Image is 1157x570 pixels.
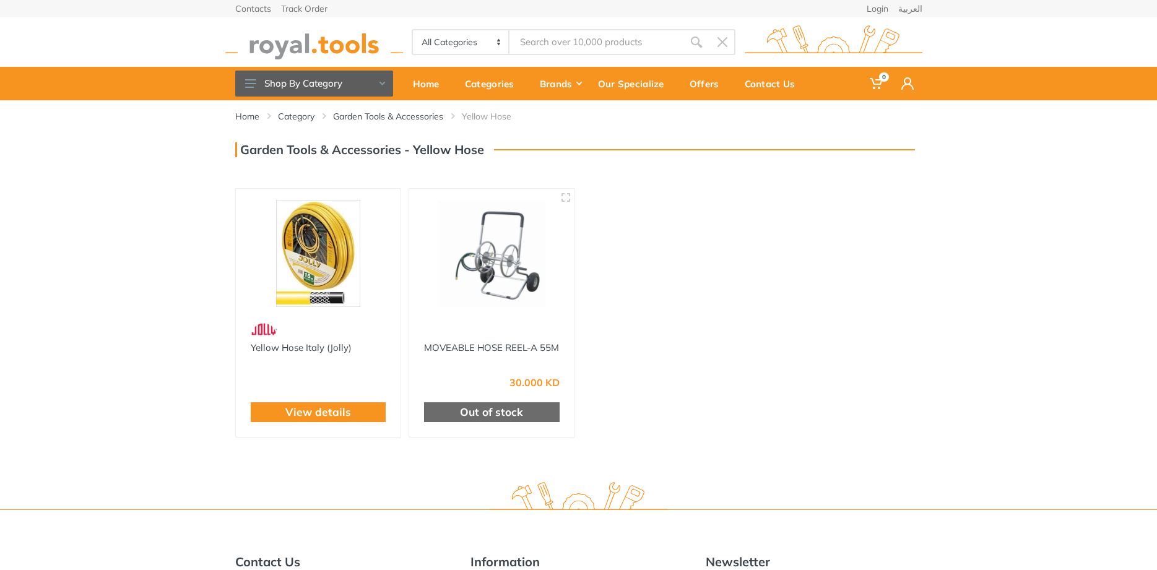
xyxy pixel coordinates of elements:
[333,110,443,123] a: Garden Tools & Accessories
[681,67,736,100] a: Offers
[898,4,922,13] a: العربية
[285,404,351,420] a: View details
[681,71,736,97] div: Offers
[861,67,893,100] a: 0
[509,378,560,387] div: 30.000 KD
[424,342,559,353] a: MOVEABLE HOSE REEL-A 55M
[456,67,531,100] a: Categories
[490,482,667,516] img: royal.tools Logo
[424,402,560,422] div: Out of stock
[456,71,531,97] div: Categories
[235,110,922,123] nav: breadcrumb
[235,555,452,569] h5: Contact Us
[235,4,271,13] a: Contacts
[404,71,456,97] div: Home
[247,200,390,307] img: Royal Tools - Yellow Hose Italy (Jolly)
[404,67,456,100] a: Home
[879,72,889,82] span: 0
[281,4,327,13] a: Track Order
[235,110,259,123] a: Home
[413,30,510,54] select: Category
[235,71,393,97] button: Shop By Category
[531,71,589,97] div: Brands
[745,25,922,59] img: royal.tools Logo
[736,71,812,97] div: Contact Us
[736,67,812,100] a: Contact Us
[420,200,563,307] img: Royal Tools - MOVEABLE HOSE REEL-A 55M
[278,110,314,123] a: Category
[509,29,683,55] input: Site search
[462,110,530,123] li: Yellow Hose
[706,555,922,569] h5: Newsletter
[225,25,403,59] img: royal.tools Logo
[867,4,888,13] a: Login
[235,142,484,157] h3: Garden Tools & Accessories - Yellow Hose
[251,342,352,353] a: Yellow Hose Italy (Jolly)
[589,71,681,97] div: Our Specialize
[470,555,687,569] h5: Information
[251,319,278,341] img: 3.webp
[424,319,450,341] img: 1.webp
[589,67,681,100] a: Our Specialize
